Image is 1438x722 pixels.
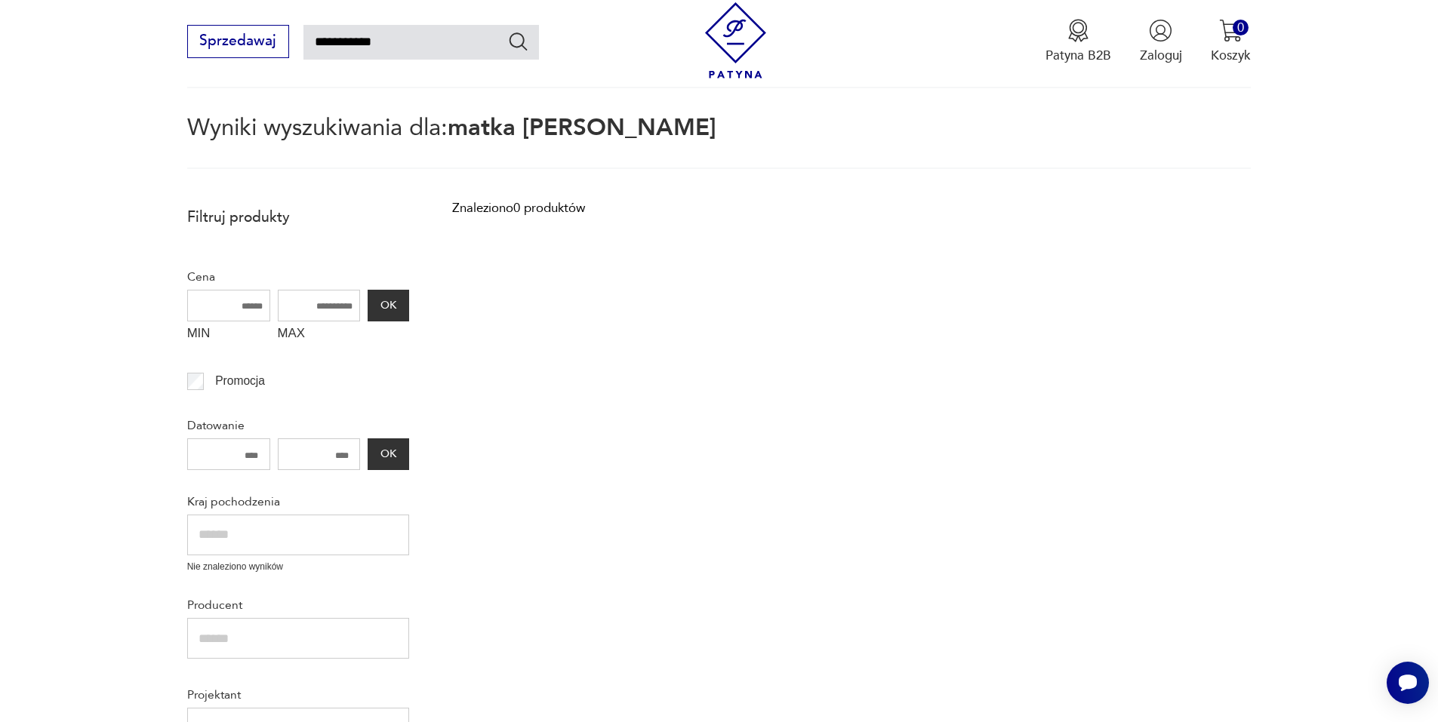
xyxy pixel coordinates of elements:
[187,25,289,58] button: Sprzedawaj
[368,290,408,321] button: OK
[1149,19,1172,42] img: Ikonka użytkownika
[1045,19,1111,64] button: Patyna B2B
[1067,19,1090,42] img: Ikona medalu
[1387,662,1429,704] iframe: Smartsupp widget button
[187,117,1252,169] p: Wyniki wyszukiwania dla:
[187,36,289,48] a: Sprzedawaj
[1045,19,1111,64] a: Ikona medaluPatyna B2B
[187,560,409,574] p: Nie znaleziono wyników
[452,198,585,218] div: Znaleziono 0 produktów
[448,112,716,143] span: matka [PERSON_NAME]
[187,595,409,615] p: Producent
[215,371,265,391] p: Promocja
[187,321,270,350] label: MIN
[368,438,408,470] button: OK
[697,2,774,78] img: Patyna - sklep z meblami i dekoracjami vintage
[1233,20,1249,35] div: 0
[278,321,361,350] label: MAX
[187,685,409,705] p: Projektant
[1211,19,1251,64] button: 0Koszyk
[1045,47,1111,64] p: Patyna B2B
[1219,19,1242,42] img: Ikona koszyka
[1140,47,1182,64] p: Zaloguj
[187,207,409,227] p: Filtruj produkty
[187,492,409,512] p: Kraj pochodzenia
[1140,19,1182,64] button: Zaloguj
[187,267,409,287] p: Cena
[507,30,529,52] button: Szukaj
[1211,47,1251,64] p: Koszyk
[187,416,409,435] p: Datowanie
